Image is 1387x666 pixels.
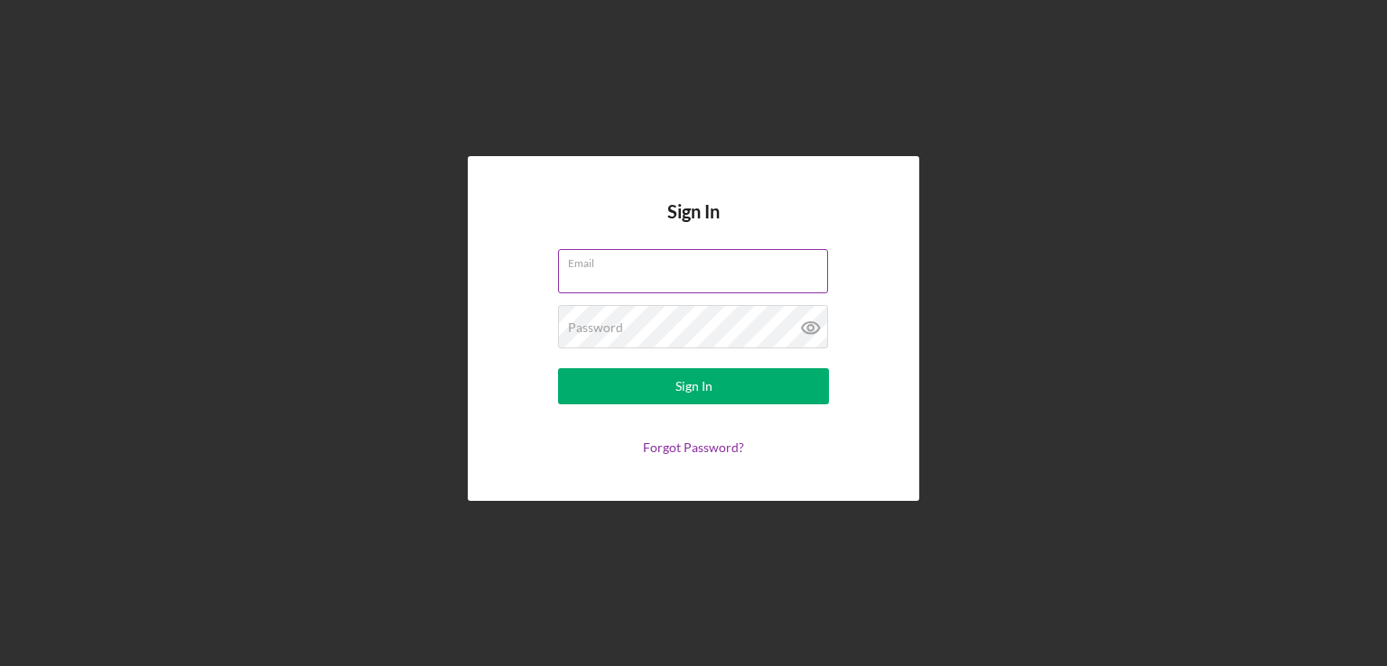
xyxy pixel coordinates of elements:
[568,320,623,335] label: Password
[643,439,744,455] a: Forgot Password?
[667,201,720,249] h4: Sign In
[675,368,712,404] div: Sign In
[568,250,828,270] label: Email
[558,368,829,404] button: Sign In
